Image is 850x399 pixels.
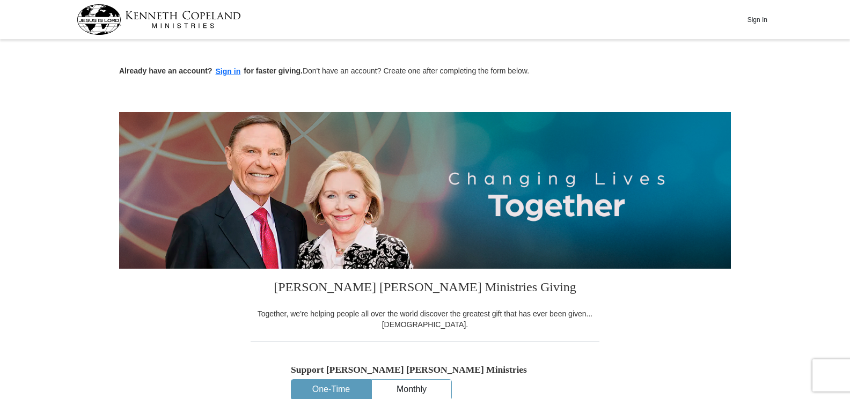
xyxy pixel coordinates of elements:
p: Don't have an account? Create one after completing the form below. [119,65,731,78]
button: Sign in [213,65,244,78]
div: Together, we're helping people all over the world discover the greatest gift that has ever been g... [251,308,599,330]
img: kcm-header-logo.svg [77,4,241,35]
strong: Already have an account? for faster giving. [119,66,303,75]
h3: [PERSON_NAME] [PERSON_NAME] Ministries Giving [251,269,599,308]
h5: Support [PERSON_NAME] [PERSON_NAME] Ministries [291,364,559,375]
button: Sign In [741,11,773,28]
